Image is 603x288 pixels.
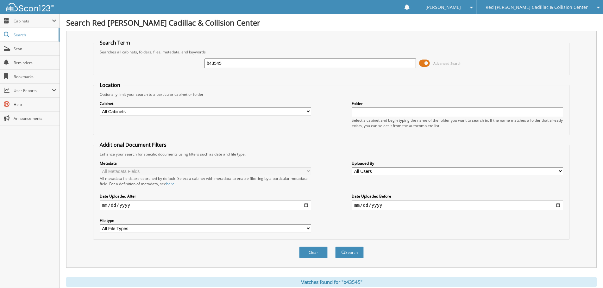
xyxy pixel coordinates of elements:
[14,102,56,107] span: Help
[352,118,563,128] div: Select a cabinet and begin typing the name of the folder you want to search in. If the name match...
[100,101,311,106] label: Cabinet
[100,218,311,223] label: File type
[433,61,462,66] span: Advanced Search
[166,181,174,187] a: here
[14,32,55,38] span: Search
[14,46,56,52] span: Scan
[486,5,588,9] span: Red [PERSON_NAME] Cadillac & Collision Center
[6,3,54,11] img: scan123-logo-white.svg
[14,74,56,79] span: Bookmarks
[97,141,170,148] legend: Additional Document Filters
[352,200,563,210] input: end
[97,39,133,46] legend: Search Term
[97,82,123,89] legend: Location
[100,176,311,187] div: All metadata fields are searched by default. Select a cabinet with metadata to enable filtering b...
[66,17,597,28] h1: Search Red [PERSON_NAME] Cadillac & Collision Center
[571,258,603,288] iframe: Chat Widget
[100,193,311,199] label: Date Uploaded After
[14,18,52,24] span: Cabinets
[97,92,566,97] div: Optionally limit your search to a particular cabinet or folder
[14,88,52,93] span: User Reports
[352,161,563,166] label: Uploaded By
[299,247,328,258] button: Clear
[14,60,56,65] span: Reminders
[97,49,566,55] div: Searches all cabinets, folders, files, metadata, and keywords
[425,5,461,9] span: [PERSON_NAME]
[97,151,566,157] div: Enhance your search for specific documents using filters such as date and file type.
[100,161,311,166] label: Metadata
[66,277,597,287] div: Matches found for "b43545"
[352,193,563,199] label: Date Uploaded Before
[335,247,364,258] button: Search
[352,101,563,106] label: Folder
[14,116,56,121] span: Announcements
[100,200,311,210] input: start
